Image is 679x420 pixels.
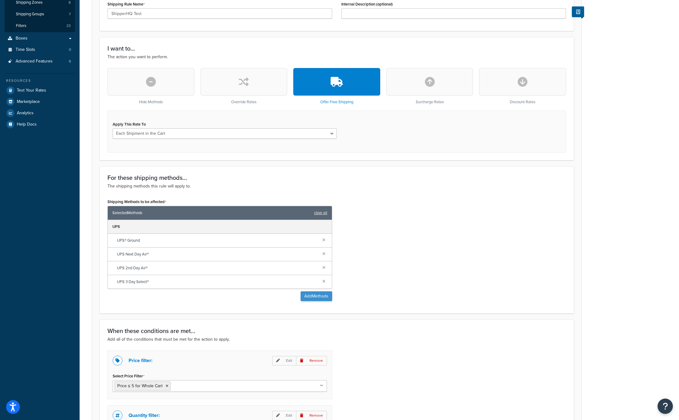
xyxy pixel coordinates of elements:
span: Selected Methods [112,209,311,217]
span: Boxes [16,36,28,41]
p: Remove [296,356,327,365]
button: Open Resource Center [658,399,673,414]
a: Boxes [5,33,75,44]
a: Help Docs [5,119,75,130]
span: Marketplace [17,99,40,104]
span: UPS® Ground [117,236,317,245]
p: Add all of the conditions that must be met for the action to apply. [107,336,566,343]
p: Edit [272,356,296,365]
p: Quantity filter: [129,411,160,420]
p: The shipping methods this rule will apply to. [107,183,566,190]
span: Filters [16,23,26,28]
span: Price ≤ 5 for Whole Cart [117,383,163,389]
div: Discount Rates [479,68,566,104]
p: Price filter: [129,356,152,365]
label: Select Price Filter [113,374,144,379]
a: clear all [314,209,327,217]
span: Test Your Rates [17,88,46,93]
span: Shipping Groups [16,12,44,17]
h3: For these shipping methods... [107,174,566,181]
h3: I want to... [107,45,566,52]
div: Override Rates [201,68,287,104]
li: Shipping Groups [5,9,75,20]
li: Time Slots [5,44,75,55]
span: Advanced Features [16,59,53,64]
div: Surcharge Rates [386,68,473,104]
span: 23 [66,23,71,28]
span: 6 [69,59,71,64]
a: Shipping Groups7 [5,9,75,20]
span: UPS 2nd Day Air® [117,264,317,272]
label: Internal Description (optional) [341,2,393,6]
div: Resources [5,78,75,83]
a: Advanced Features6 [5,56,75,67]
button: AddMethods [301,291,332,301]
a: Time Slots0 [5,44,75,55]
div: Offer Free Shipping [293,68,380,104]
h3: When these conditions are met... [107,327,566,334]
a: Test Your Rates [5,85,75,96]
label: Shipping Methods to be affected [107,199,166,204]
label: Apply This Rate To [113,122,146,127]
li: Filters [5,20,75,32]
button: Show Help Docs [572,6,584,17]
p: The action you want to perform. [107,54,566,60]
span: 7 [69,12,71,17]
span: UPS 3 Day Select® [117,278,317,286]
span: 0 [69,47,71,52]
span: Time Slots [16,47,35,52]
a: Filters23 [5,20,75,32]
label: Shipping Rule Name [107,2,145,7]
span: UPS Next Day Air® [117,250,317,259]
a: Marketplace [5,96,75,107]
span: Analytics [17,111,34,116]
span: Help Docs [17,122,37,127]
div: UPS [108,220,332,234]
a: Analytics [5,108,75,119]
div: Hide Methods [107,68,194,104]
li: Advanced Features [5,56,75,67]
